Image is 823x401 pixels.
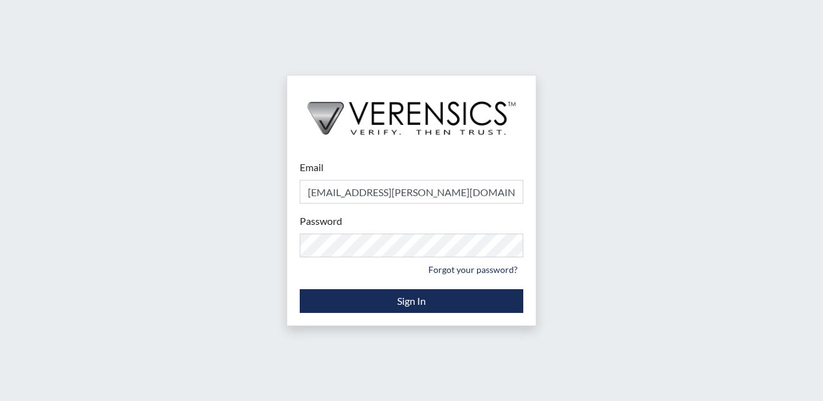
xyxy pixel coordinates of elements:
[287,76,536,148] img: logo-wide-black.2aad4157.png
[300,180,523,204] input: Email
[423,260,523,279] a: Forgot your password?
[300,289,523,313] button: Sign In
[300,214,342,229] label: Password
[300,160,323,175] label: Email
